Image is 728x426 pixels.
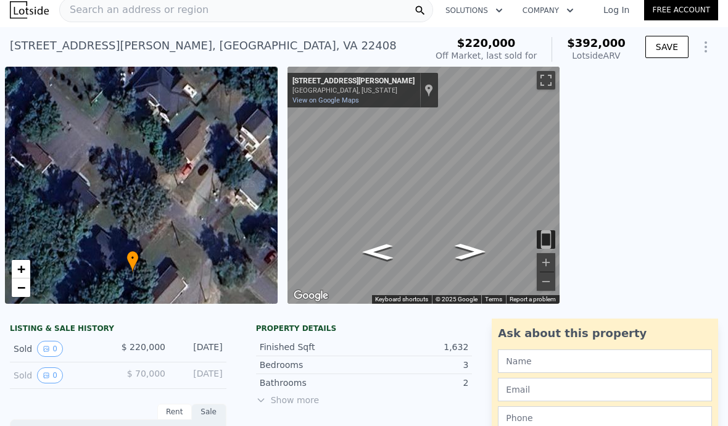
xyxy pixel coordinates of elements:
path: Go Southeast, Pender St [349,240,406,264]
button: View historical data [37,367,63,383]
input: Email [498,378,712,401]
div: Property details [256,324,473,333]
div: [DATE] [175,367,223,383]
img: Google [291,288,331,304]
a: Zoom out [12,278,30,297]
div: [STREET_ADDRESS][PERSON_NAME] , [GEOGRAPHIC_DATA] , VA 22408 [10,37,397,54]
div: 1,632 [364,341,468,353]
div: Sold [14,367,108,383]
div: Sold [14,341,108,357]
button: View historical data [37,341,63,357]
button: Toggle fullscreen view [537,71,555,90]
div: Sale [192,404,226,420]
input: Name [498,349,712,373]
div: [STREET_ADDRESS][PERSON_NAME] [292,77,415,86]
div: [GEOGRAPHIC_DATA], [US_STATE] [292,86,415,94]
span: $220,000 [457,36,516,49]
div: Ask about this property [498,325,712,342]
span: Search an address or region [60,2,209,17]
div: Street View [287,67,560,304]
div: 3 [364,359,468,371]
a: Report a problem [510,296,556,303]
span: Show more [256,394,473,406]
a: Open this area in Google Maps (opens a new window) [291,288,331,304]
path: Go Northwest, Pender St [442,240,498,263]
span: $392,000 [567,36,626,49]
span: • [126,253,139,264]
button: Show Options [693,35,718,59]
button: Zoom in [537,253,555,272]
a: Show location on map [424,83,433,97]
div: Map [287,67,560,304]
div: Lotside ARV [567,49,626,62]
button: Toggle motion tracking [537,230,555,249]
div: • [126,251,139,272]
div: [DATE] [175,341,223,357]
img: Lotside [10,1,49,19]
button: Keyboard shortcuts [375,295,428,304]
div: Bathrooms [260,377,364,389]
div: Off Market, last sold for [436,49,537,62]
a: Log In [589,4,644,16]
span: + [17,261,25,277]
button: SAVE [645,36,689,58]
span: $ 70,000 [127,369,165,378]
span: $ 220,000 [122,342,165,352]
div: LISTING & SALE HISTORY [10,324,226,336]
div: 2 [364,377,468,389]
div: Bedrooms [260,359,364,371]
div: Finished Sqft [260,341,364,353]
span: − [17,280,25,295]
span: © 2025 Google [436,296,478,303]
div: Rent [157,404,192,420]
a: Terms [485,296,502,303]
button: Zoom out [537,272,555,291]
a: Zoom in [12,260,30,278]
a: View on Google Maps [292,96,359,104]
